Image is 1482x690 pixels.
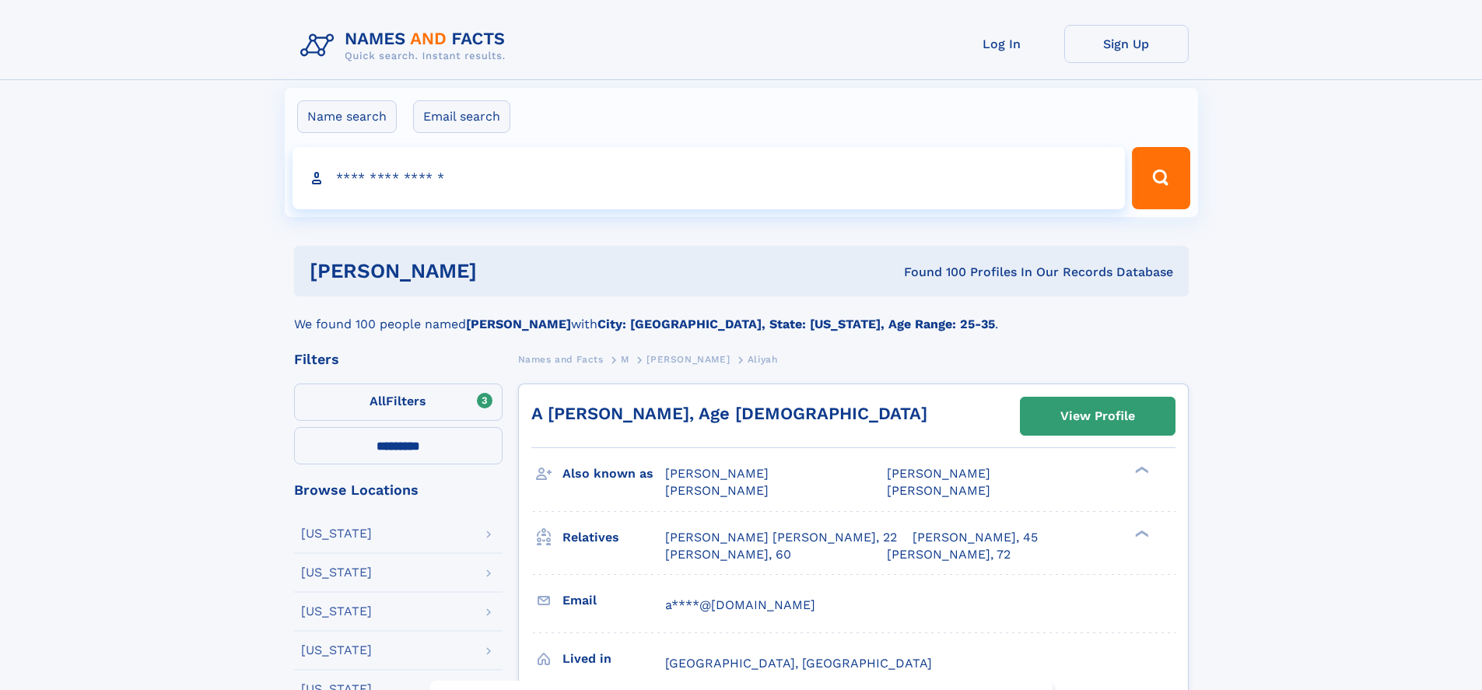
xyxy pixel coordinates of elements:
[413,100,510,133] label: Email search
[646,354,730,365] span: [PERSON_NAME]
[370,394,386,408] span: All
[466,317,571,331] b: [PERSON_NAME]
[1132,147,1189,209] button: Search Button
[518,349,604,369] a: Names and Facts
[597,317,995,331] b: City: [GEOGRAPHIC_DATA], State: [US_STATE], Age Range: 25-35
[887,483,990,498] span: [PERSON_NAME]
[294,384,503,421] label: Filters
[1021,398,1175,435] a: View Profile
[665,466,769,481] span: [PERSON_NAME]
[748,354,778,365] span: Aliyah
[294,483,503,497] div: Browse Locations
[310,261,691,281] h1: [PERSON_NAME]
[293,147,1126,209] input: search input
[562,646,665,672] h3: Lived in
[887,466,990,481] span: [PERSON_NAME]
[1064,25,1189,63] a: Sign Up
[913,529,1038,546] a: [PERSON_NAME], 45
[294,25,518,67] img: Logo Names and Facts
[1131,528,1150,538] div: ❯
[665,529,897,546] a: [PERSON_NAME] [PERSON_NAME], 22
[887,546,1011,563] a: [PERSON_NAME], 72
[665,656,932,671] span: [GEOGRAPHIC_DATA], [GEOGRAPHIC_DATA]
[301,527,372,540] div: [US_STATE]
[621,354,629,365] span: M
[621,349,629,369] a: M
[297,100,397,133] label: Name search
[665,546,791,563] a: [PERSON_NAME], 60
[665,483,769,498] span: [PERSON_NAME]
[531,404,927,423] a: A [PERSON_NAME], Age [DEMOGRAPHIC_DATA]
[690,264,1173,281] div: Found 100 Profiles In Our Records Database
[301,644,372,657] div: [US_STATE]
[294,352,503,366] div: Filters
[562,461,665,487] h3: Also known as
[301,566,372,579] div: [US_STATE]
[301,605,372,618] div: [US_STATE]
[562,587,665,614] h3: Email
[1131,465,1150,475] div: ❯
[646,349,730,369] a: [PERSON_NAME]
[294,296,1189,334] div: We found 100 people named with .
[940,25,1064,63] a: Log In
[562,524,665,551] h3: Relatives
[1060,398,1135,434] div: View Profile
